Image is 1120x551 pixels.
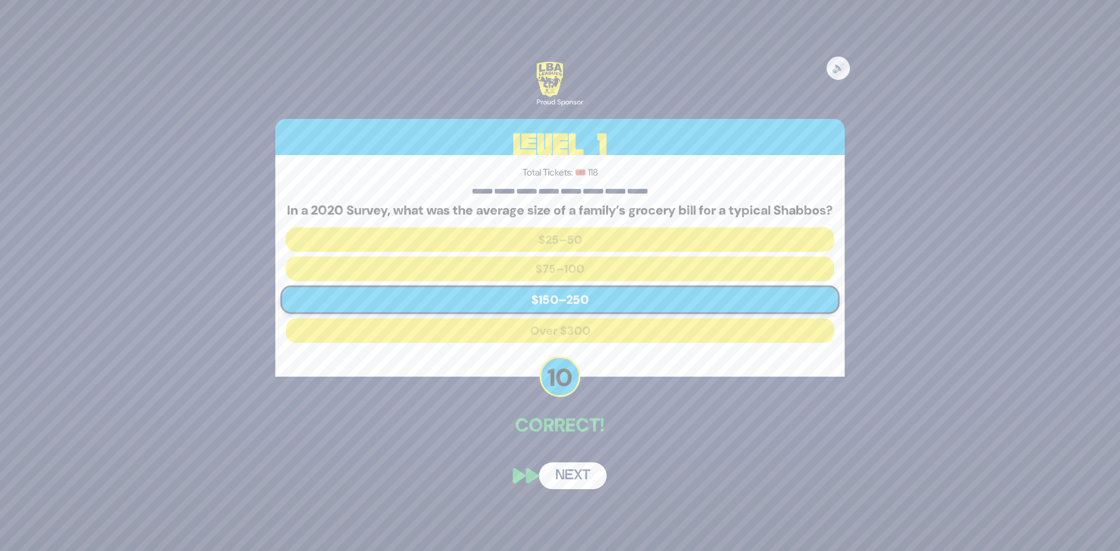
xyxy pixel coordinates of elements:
[286,166,834,180] p: Total Tickets: 🎟️ 118
[286,203,834,218] h5: In a 2020 Survey, what was the average size of a family’s grocery bill for a typical Shabbos?
[827,57,850,80] button: 🔊
[539,462,607,489] button: Next
[286,318,834,343] button: Over $300
[275,119,845,171] h3: Level 1
[537,62,563,97] img: LBA
[540,356,580,397] p: 10
[286,227,834,252] button: $25–50
[275,411,845,439] p: Correct!
[281,286,840,314] button: $150–250
[286,257,834,281] button: $75–100
[537,97,583,107] div: Proud Sponsor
